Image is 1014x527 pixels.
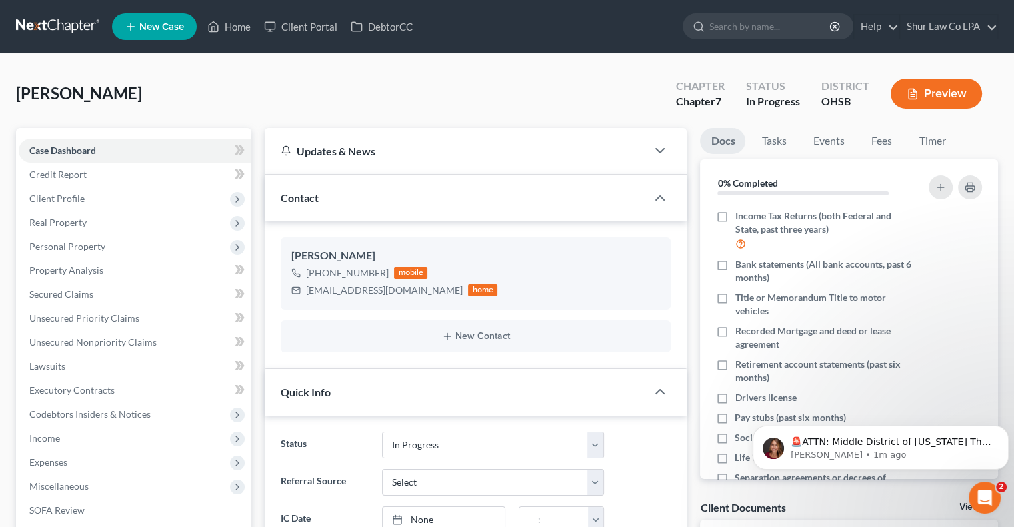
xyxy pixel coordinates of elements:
div: Chapter [676,94,725,109]
div: [PHONE_NUMBER] [306,266,389,280]
span: Credit Report [29,169,87,180]
a: Tasks [751,128,797,154]
div: In Progress [746,94,800,109]
span: Bank statements (All bank accounts, past 6 months) [735,258,912,284]
span: New Case [139,22,184,32]
a: Client Portal [257,15,344,39]
span: Unsecured Priority Claims [29,312,139,324]
span: Title or Memorandum Title to motor vehicles [735,291,912,318]
a: Docs [700,128,745,154]
span: Life insurance policies [735,451,827,464]
a: Home [201,15,257,39]
span: SOFA Review [29,504,85,516]
span: [PERSON_NAME] [16,83,142,103]
a: Lawsuits [19,354,251,378]
div: Status [746,79,800,94]
input: Search by name... [709,14,831,39]
span: 2 [996,482,1007,492]
a: Credit Report [19,163,251,187]
div: [PERSON_NAME] [291,248,660,264]
div: Chapter [676,79,725,94]
a: Executory Contracts [19,378,251,402]
iframe: Intercom live chat [969,482,1001,514]
div: District [821,79,869,94]
span: Unsecured Nonpriority Claims [29,336,157,348]
span: Case Dashboard [29,145,96,156]
span: 7 [715,95,721,107]
strong: 0% Completed [717,177,777,189]
span: Real Property [29,217,87,228]
a: View All [959,502,993,512]
label: Status [274,432,375,458]
div: home [468,284,497,296]
div: [EMAIL_ADDRESS][DOMAIN_NAME] [306,284,463,297]
a: DebtorCC [344,15,419,39]
a: Secured Claims [19,282,251,306]
a: Property Analysis [19,259,251,282]
div: mobile [394,267,427,279]
span: Social Security card [735,431,817,444]
div: Client Documents [700,500,785,514]
a: Unsecured Nonpriority Claims [19,330,251,354]
span: Expenses [29,456,67,468]
span: Drivers license [735,391,796,404]
span: Retirement account statements (past six months) [735,358,912,384]
span: Miscellaneous [29,480,89,492]
span: Income Tax Returns (both Federal and State, past three years) [735,209,912,236]
span: Quick Info [281,386,331,398]
a: Fees [860,128,903,154]
a: SOFA Review [19,498,251,522]
span: Separation agreements or decrees of divorces [735,471,912,498]
span: Recorded Mortgage and deed or lease agreement [735,324,912,351]
a: Case Dashboard [19,139,251,163]
span: Personal Property [29,241,105,252]
span: Executory Contracts [29,384,115,396]
div: Updates & News [281,144,631,158]
span: Contact [281,191,319,204]
span: Codebtors Insiders & Notices [29,408,151,420]
span: Property Analysis [29,264,103,276]
label: Referral Source [274,469,375,496]
a: Events [802,128,855,154]
span: Pay stubs (past six months) [735,411,846,424]
iframe: Intercom notifications message [747,398,1014,491]
a: Timer [908,128,956,154]
span: Lawsuits [29,360,65,372]
span: Income [29,432,60,444]
a: Shur Law Co LPA [900,15,997,39]
button: Preview [891,79,982,109]
a: Help [854,15,899,39]
button: New Contact [291,331,660,342]
div: OHSB [821,94,869,109]
span: Secured Claims [29,288,93,300]
a: Unsecured Priority Claims [19,306,251,330]
span: Client Profile [29,193,85,204]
